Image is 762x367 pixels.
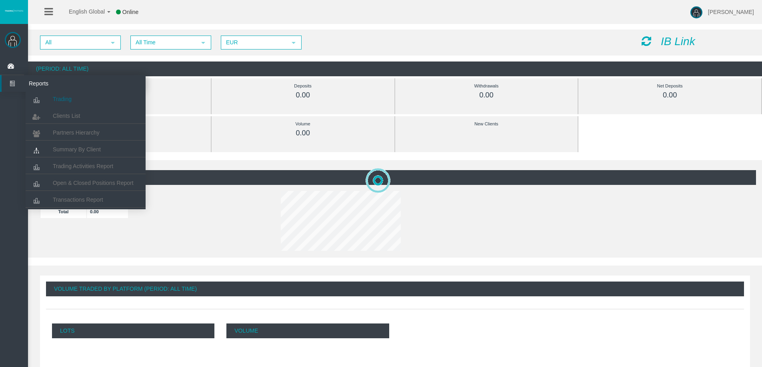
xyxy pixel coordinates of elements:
a: Clients List [26,109,146,123]
span: Clients List [53,113,80,119]
i: Reload Dashboard [642,36,651,47]
div: Withdrawals [413,81,560,91]
span: Trading [53,96,72,102]
span: EUR [222,36,286,49]
a: Trading Activities Report [26,159,146,173]
p: Volume [226,323,389,338]
a: Open & Closed Positions Report [26,176,146,190]
div: Deposits [230,81,376,91]
td: 0.00 [87,205,128,218]
span: Trading Activities Report [53,163,113,169]
span: English Global [58,8,105,15]
a: Transactions Report [26,192,146,207]
span: Reports [23,75,101,92]
span: [PERSON_NAME] [708,9,754,15]
span: Open & Closed Positions Report [53,180,134,186]
p: Lots [52,323,214,338]
span: Partners Hierarchy [53,129,100,136]
div: Volume [230,119,376,129]
div: Net Deposits [596,81,743,91]
div: 0.00 [596,91,743,100]
a: Trading [26,92,146,106]
td: Total [40,205,87,218]
img: logo.svg [4,9,24,12]
img: user-image [690,6,702,18]
span: Online [122,9,138,15]
div: (Period: All Time) [28,61,762,76]
span: select [290,40,297,46]
a: Partners Hierarchy [26,125,146,140]
div: 0.00 [413,91,560,100]
span: Transactions Report [53,196,103,203]
div: 0.00 [230,129,376,138]
span: select [200,40,206,46]
div: New Clients [413,119,560,129]
span: All Time [131,36,196,49]
div: Volume Traded By Platform (Period: All Time) [46,282,744,296]
span: Summary By Client [53,146,101,153]
a: Summary By Client [26,142,146,157]
a: Reports [2,75,146,92]
span: All [41,36,106,49]
div: 0.00 [230,91,376,100]
span: select [110,40,116,46]
i: IB Link [661,35,695,48]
